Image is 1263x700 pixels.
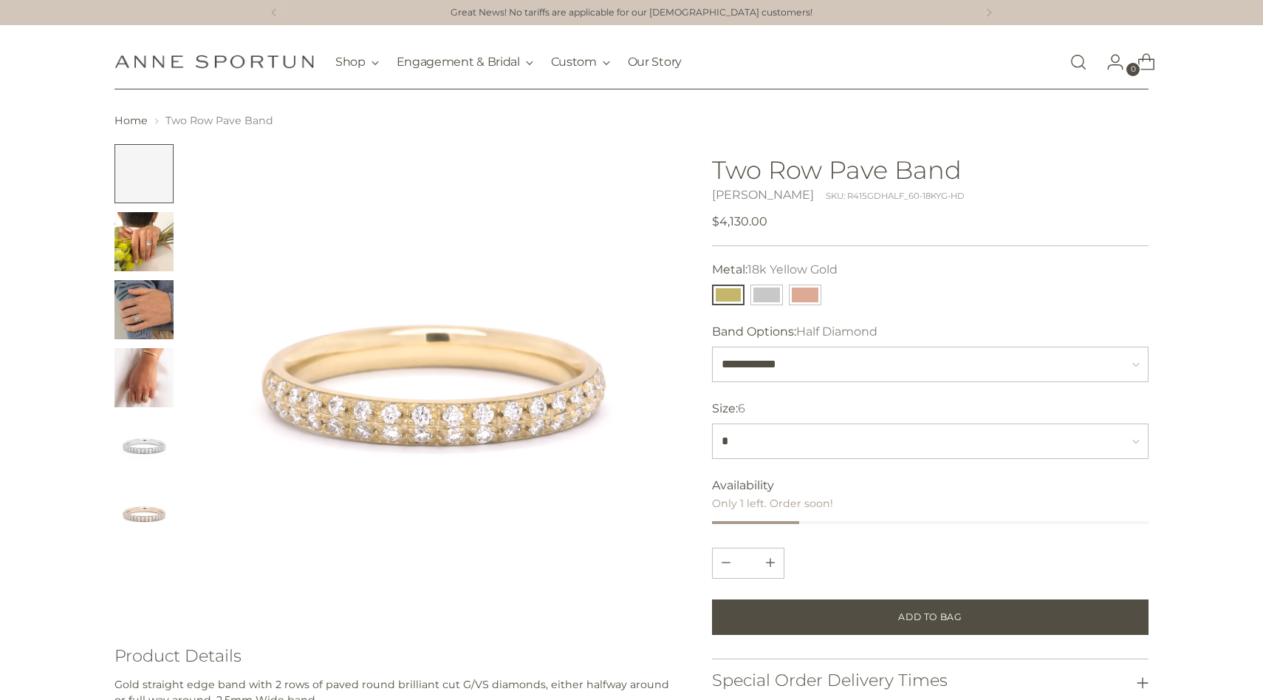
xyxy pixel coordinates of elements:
a: Great News! No tariffs are applicable for our [DEMOGRAPHIC_DATA] customers! [451,6,812,20]
label: Metal: [712,261,838,279]
a: [PERSON_NAME] [712,188,814,202]
span: 18k Yellow Gold [747,262,838,276]
button: Change image to image 5 [114,416,174,475]
span: 6 [738,401,745,415]
a: Our Story [628,46,682,78]
h1: Two Row Pave Band [712,156,1149,183]
a: Go to the account page [1095,47,1124,77]
button: Change image to image 3 [114,280,174,339]
span: $4,130.00 [712,213,767,231]
span: Half Diamond [796,324,877,339]
span: Only 1 left. Order soon! [712,497,833,510]
label: Size: [712,400,745,418]
button: Change image to image 6 [114,484,174,543]
button: Change image to image 1 [114,144,174,203]
a: Open search modal [1064,47,1093,77]
button: Add product quantity [713,548,739,578]
button: 14k White Gold [750,285,783,305]
button: Shop [335,46,379,78]
h3: Product Details [114,647,670,665]
a: Home [114,114,148,127]
button: Add to Bag [712,599,1149,635]
div: SKU: R415GDHALF_60-18KYG-HD [826,190,965,203]
label: Band Options: [712,323,877,341]
span: 0 [1126,63,1140,76]
span: Two Row Pave Band [165,114,273,127]
button: 18k Yellow Gold [712,285,745,305]
h3: Special Order Delivery Times [712,671,948,690]
span: Availability [712,477,774,495]
button: Change image to image 2 [114,212,174,271]
button: Custom [551,46,610,78]
nav: breadcrumbs [114,113,1149,129]
button: Change image to image 4 [114,348,174,407]
a: Open cart modal [1126,47,1155,77]
button: Subtract product quantity [757,548,784,578]
input: Product quantity [730,548,766,578]
button: 14k Rose Gold [789,285,821,305]
img: Two Row Pave Band [194,144,670,620]
span: Add to Bag [898,611,962,624]
a: Anne Sportun Fine Jewellery [114,55,314,69]
button: Engagement & Bridal [397,46,533,78]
